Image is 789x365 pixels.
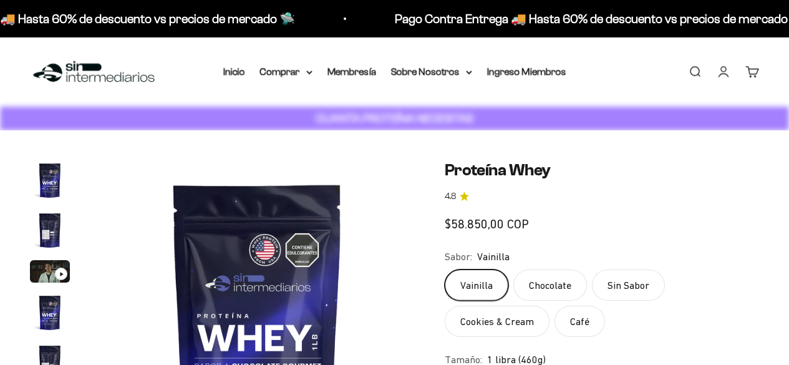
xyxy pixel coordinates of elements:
[445,190,456,203] span: 4.8
[223,66,245,77] a: Inicio
[487,66,566,77] a: Ingreso Miembros
[30,160,70,204] button: Ir al artículo 1
[30,260,70,286] button: Ir al artículo 3
[391,64,472,80] summary: Sobre Nosotros
[30,293,70,336] button: Ir al artículo 4
[445,190,759,203] a: 4.84.8 de 5.0 estrellas
[30,210,70,250] img: Proteína Whey
[327,66,376,77] a: Membresía
[445,249,472,265] legend: Sabor:
[260,64,312,80] summary: Comprar
[316,112,473,125] strong: CUANTA PROTEÍNA NECESITAS
[30,210,70,254] button: Ir al artículo 2
[30,160,70,200] img: Proteína Whey
[477,249,510,265] span: Vainilla
[445,214,529,234] sale-price: $58.850,00 COP
[445,160,759,180] h1: Proteína Whey
[30,293,70,333] img: Proteína Whey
